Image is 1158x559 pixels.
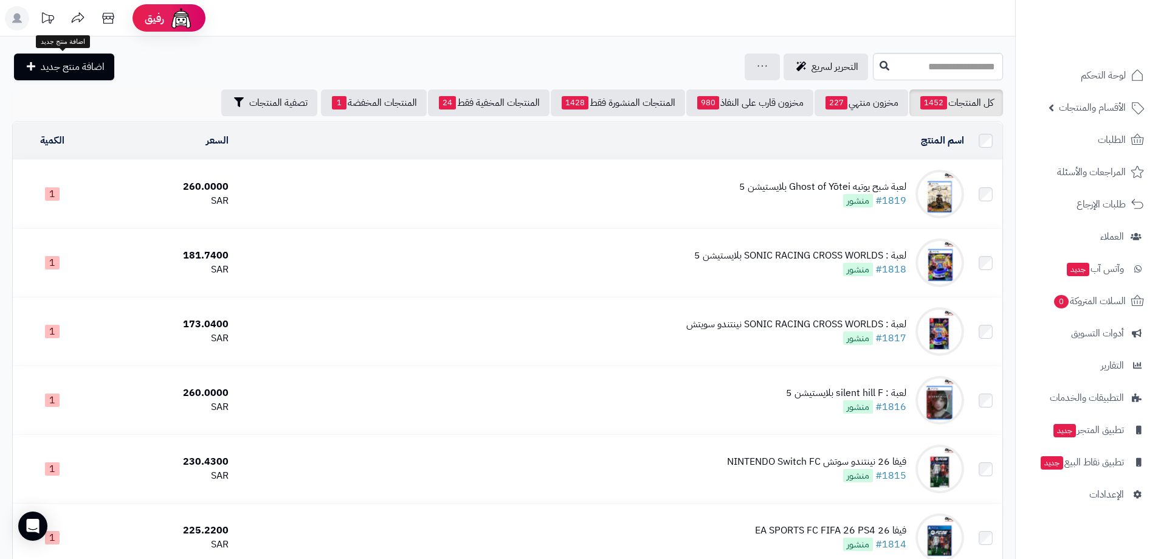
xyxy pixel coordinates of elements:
[18,512,47,541] div: Open Intercom Messenger
[1101,357,1124,374] span: التقارير
[551,89,685,116] a: المنتجات المنشورة فقط1428
[909,89,1003,116] a: كل المنتجات1452
[97,400,229,414] div: SAR
[1052,422,1124,439] span: تطبيق المتجر
[1023,319,1151,348] a: أدوات التسويق
[562,96,588,109] span: 1428
[755,524,906,538] div: فيفا 26 EA SPORTS FC FIFA 26 PS4
[1023,383,1151,412] a: التطبيقات والخدمات
[920,96,947,109] span: 1452
[221,89,317,116] button: تصفية المنتجات
[206,133,229,148] a: السعر
[843,332,873,345] span: منشور
[825,96,847,109] span: 227
[439,96,456,109] span: 24
[428,89,550,116] a: المنتجات المخفية فقط24
[45,531,60,544] span: 1
[169,6,193,30] img: ai-face.png
[915,376,964,425] img: لعبة : silent hill F بلايستيشن 5
[41,60,105,74] span: اضافة منتج جديد
[1023,351,1151,380] a: التقارير
[1066,260,1124,277] span: وآتس آب
[97,386,229,400] div: 260.0000
[686,89,813,116] a: مخزون قارب على النفاذ980
[915,238,964,287] img: لعبة : SONIC RACING CROSS WORLDS بلايستيشن 5
[97,332,229,345] div: SAR
[97,249,229,263] div: 181.7400
[843,538,873,551] span: منشور
[332,96,346,109] span: 1
[97,180,229,194] div: 260.0000
[1039,454,1124,471] span: تطبيق نقاط البيع
[1053,294,1069,309] span: 0
[1059,99,1126,116] span: الأقسام والمنتجات
[1023,286,1151,316] a: السلات المتروكة0
[97,469,229,483] div: SAR
[14,54,114,80] a: اضافة منتج جديد
[875,193,906,208] a: #1819
[875,537,906,552] a: #1814
[45,462,60,476] span: 1
[875,262,906,277] a: #1818
[1023,415,1151,445] a: تطبيق المتجرجديد
[40,133,64,148] a: الكمية
[97,538,229,552] div: SAR
[145,11,164,26] span: رفيق
[875,331,906,345] a: #1817
[1053,424,1076,437] span: جديد
[1023,254,1151,283] a: وآتس آبجديد
[921,133,964,148] a: اسم المنتج
[915,445,964,493] img: فيفا 26 نينتندو سوتش NINTENDO Switch FC
[1023,125,1151,155] a: الطلبات
[36,35,90,49] div: اضافة منتج جديد
[1023,480,1151,509] a: الإعدادات
[1057,164,1126,181] span: المراجعات والأسئلة
[45,187,60,201] span: 1
[1089,486,1124,503] span: الإعدادات
[1067,263,1089,276] span: جديد
[1077,196,1126,213] span: طلبات الإرجاع
[915,170,964,218] img: لعبة شبح يوتيه Ghost of Yōtei بلايستيشن 5
[1023,158,1151,187] a: المراجعات والأسئلة
[1081,67,1126,84] span: لوحة التحكم
[1075,9,1146,35] img: logo-2.png
[875,400,906,414] a: #1816
[843,400,873,414] span: منشور
[697,96,719,109] span: 980
[1098,131,1126,148] span: الطلبات
[843,263,873,276] span: منشور
[915,307,964,356] img: لعبة : SONIC RACING CROSS WORLDS نينتندو سويتش
[843,194,873,207] span: منشور
[1023,448,1151,477] a: تطبيق نقاط البيعجديد
[1071,325,1124,342] span: أدوات التسويق
[727,455,906,469] div: فيفا 26 نينتندو سوتش NINTENDO Switch FC
[249,95,308,110] span: تصفية المنتجات
[843,469,873,482] span: منشور
[1023,61,1151,90] a: لوحة التحكم
[97,455,229,469] div: 230.4300
[1053,293,1126,310] span: السلات المتروكة
[694,249,906,263] div: لعبة : SONIC RACING CROSS WORLDS بلايستيشن 5
[786,386,906,400] div: لعبة : silent hill F بلايستيشن 5
[784,54,868,80] a: التحرير لسريع
[686,318,906,332] div: لعبة : SONIC RACING CROSS WORLDS نينتندو سويتش
[875,468,906,483] a: #1815
[97,194,229,208] div: SAR
[45,394,60,407] span: 1
[739,180,906,194] div: لعبة شبح يوتيه Ghost of Yōtei بلايستيشن 5
[1100,228,1124,245] span: العملاء
[1050,389,1124,406] span: التطبيقات والخدمات
[1023,190,1151,219] a: طلبات الإرجاع
[97,318,229,332] div: 173.0400
[812,60,858,74] span: التحرير لسريع
[45,325,60,338] span: 1
[97,524,229,538] div: 225.2200
[1041,456,1063,470] span: جديد
[321,89,427,116] a: المنتجات المخفضة1
[32,6,63,33] a: تحديثات المنصة
[45,256,60,269] span: 1
[815,89,908,116] a: مخزون منتهي227
[1023,222,1151,251] a: العملاء
[97,263,229,277] div: SAR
